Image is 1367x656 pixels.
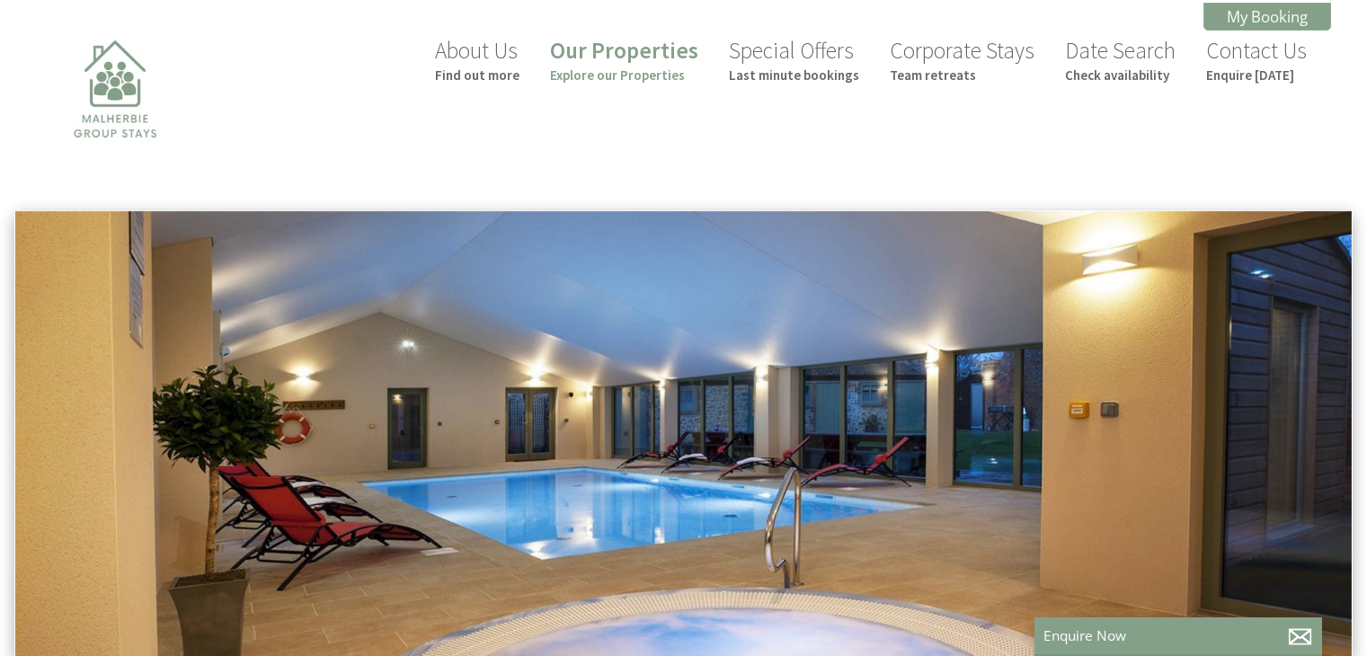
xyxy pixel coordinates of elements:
[550,36,698,84] a: Our PropertiesExplore our Properties
[435,36,519,84] a: About UsFind out more
[729,66,859,84] small: Last minute bookings
[890,66,1034,84] small: Team retreats
[729,36,859,84] a: Special OffersLast minute bookings
[1043,626,1313,645] p: Enquire Now
[1206,36,1307,84] a: Contact UsEnquire [DATE]
[1065,66,1176,84] small: Check availability
[550,66,698,84] small: Explore our Properties
[25,29,205,208] img: Malherbie Group Stays
[435,66,519,84] small: Find out more
[1203,3,1331,31] a: My Booking
[1206,66,1307,84] small: Enquire [DATE]
[890,36,1034,84] a: Corporate StaysTeam retreats
[1065,36,1176,84] a: Date SearchCheck availability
